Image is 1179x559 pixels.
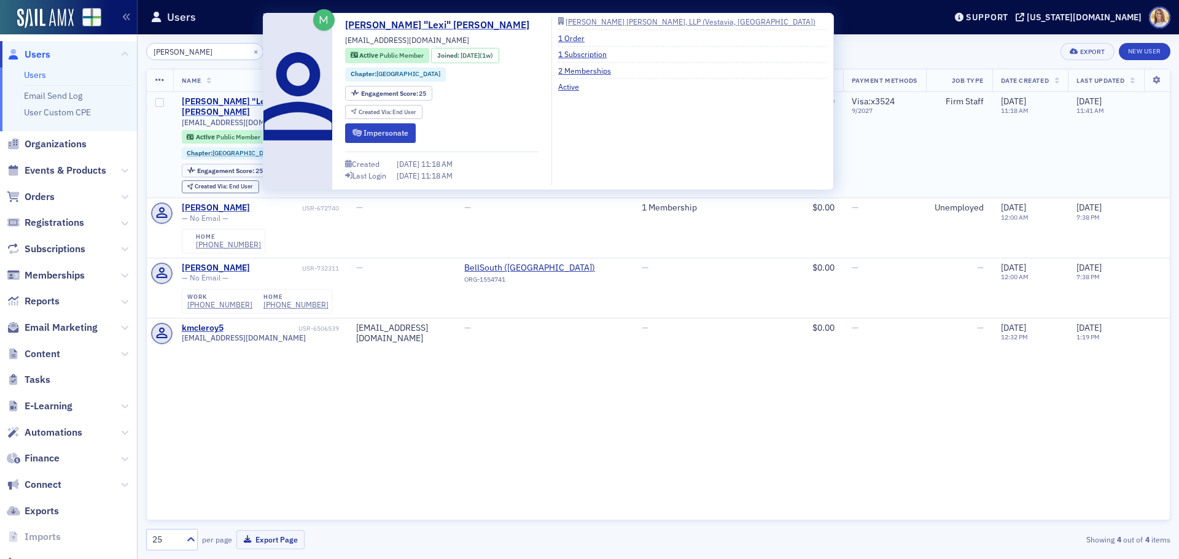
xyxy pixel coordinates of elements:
[1001,76,1049,85] span: Date Created
[812,322,835,333] span: $0.00
[225,325,339,333] div: USR-6506539
[196,133,216,141] span: Active
[7,269,85,282] a: Memberships
[345,18,539,33] a: [PERSON_NAME] "Lexi" [PERSON_NAME]
[359,108,393,116] span: Created Via :
[642,262,648,273] span: —
[952,76,984,85] span: Job Type
[977,322,984,333] span: —
[1149,7,1170,28] span: Profile
[187,149,276,157] a: Chapter:[GEOGRAPHIC_DATA]
[236,530,305,549] button: Export Page
[25,321,98,334] span: Email Marketing
[1001,322,1026,333] span: [DATE]
[1001,272,1029,281] time: 12:00 AM
[464,322,471,333] span: —
[1076,202,1102,213] span: [DATE]
[852,262,858,273] span: —
[25,504,59,518] span: Exports
[25,373,50,387] span: Tasks
[361,90,427,97] div: 25
[60,131,86,141] a: report
[197,168,263,174] div: 25
[187,148,212,157] span: Chapter :
[182,180,259,193] div: Created Via: End User
[642,322,648,333] span: —
[7,242,85,256] a: Subscriptions
[182,147,282,160] div: Chapter:
[1076,213,1100,222] time: 7:38 PM
[461,51,493,61] div: (1w)
[25,399,72,413] span: E-Learning
[7,137,87,151] a: Organizations
[812,262,835,273] span: $0.00
[421,171,453,180] span: 11:18 AM
[182,273,228,282] span: — No Email —
[977,262,984,273] span: —
[252,264,339,272] div: USR-732311
[359,109,417,116] div: End User
[1076,322,1102,333] span: [DATE]
[7,452,60,465] a: Finance
[25,426,82,439] span: Automations
[558,33,594,44] a: 1 Order
[196,233,261,241] div: home
[361,89,419,98] span: Engagement Score :
[10,69,29,88] img: Profile image for Operator
[25,190,55,204] span: Orders
[20,112,192,124] div: Hi [PERSON_NAME],
[558,48,616,60] a: 1 Subscription
[7,164,106,177] a: Events & Products
[7,426,82,439] a: Automations
[20,130,192,238] div: Does this do what you need? The View at the bottom will need to be updated to the date range you ...
[187,300,252,309] a: [PHONE_NUMBER]
[10,104,201,338] div: Hi [PERSON_NAME],Does thisreportdo what you need? The View at the bottom will need to be updated ...
[1001,213,1029,222] time: 12:00 AM
[263,300,329,309] div: [PHONE_NUMBER]
[25,242,85,256] span: Subscriptions
[38,64,235,94] a: More in the Help Center
[7,216,84,229] a: Registrations
[182,96,296,118] a: [PERSON_NAME] "Lexi" [PERSON_NAME]
[7,399,72,413] a: E-Learning
[25,216,84,229] span: Registrations
[852,96,895,107] span: Visa : x3524
[216,133,260,141] span: Public Member
[351,51,424,61] a: Active Public Member
[397,171,421,180] span: [DATE]
[356,262,363,273] span: —
[935,202,984,214] div: Unemployed
[195,182,229,190] span: Created Via :
[7,373,50,387] a: Tasks
[1076,96,1102,107] span: [DATE]
[251,45,262,56] button: ×
[182,333,306,342] span: [EMAIL_ADDRESS][DOMAIN_NAME]
[464,202,471,213] span: —
[25,137,87,151] span: Organizations
[74,8,101,29] a: View Homepage
[182,323,224,334] a: kmcleroy5
[7,48,50,61] a: Users
[1076,272,1100,281] time: 7:38 PM
[25,164,106,177] span: Events & Products
[1143,534,1151,545] strong: 4
[182,202,250,214] a: [PERSON_NAME]
[25,269,85,282] span: Memberships
[17,9,74,28] img: SailAMX
[1076,333,1100,341] time: 1:19 PM
[464,263,595,274] span: BellSouth (Atlanta)
[852,76,917,85] span: Payment Methods
[852,107,917,115] span: 9 / 2027
[25,295,60,308] span: Reports
[464,263,595,274] a: BellSouth ([GEOGRAPHIC_DATA])
[195,183,253,190] div: End User
[421,159,453,169] span: 11:18 AM
[146,43,263,60] input: Search…
[24,90,82,101] a: Email Send Log
[558,18,827,25] a: [PERSON_NAME] [PERSON_NAME], LLP (Vestavia, [GEOGRAPHIC_DATA])
[812,202,835,213] span: $0.00
[182,214,228,223] span: — No Email —
[1060,43,1114,60] button: Export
